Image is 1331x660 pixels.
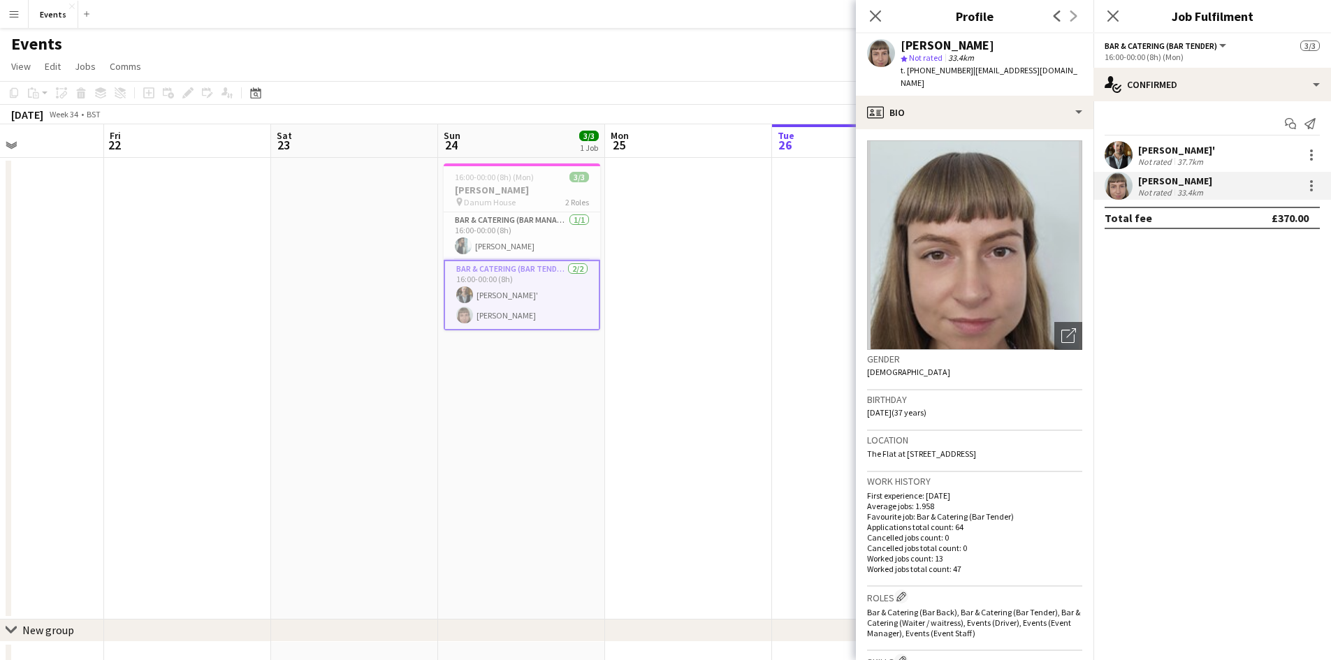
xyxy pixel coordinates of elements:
div: Not rated [1138,156,1174,167]
div: Open photos pop-in [1054,322,1082,350]
a: View [6,57,36,75]
span: 2 Roles [565,197,589,207]
span: | [EMAIL_ADDRESS][DOMAIN_NAME] [901,65,1077,88]
div: 33.4km [1174,187,1206,198]
span: Mon [611,129,629,142]
span: 23 [275,137,292,153]
h3: [PERSON_NAME] [444,184,600,196]
div: 16:00-00:00 (8h) (Mon) [1105,52,1320,62]
span: Comms [110,60,141,73]
p: Cancelled jobs total count: 0 [867,543,1082,553]
span: 33.4km [945,52,977,63]
div: Not rated [1138,187,1174,198]
span: 3/3 [579,131,599,141]
h3: Roles [867,589,1082,604]
h3: Birthday [867,393,1082,406]
img: Crew avatar or photo [867,140,1082,350]
p: First experience: [DATE] [867,490,1082,501]
div: Total fee [1105,211,1152,225]
span: View [11,60,31,73]
div: [PERSON_NAME] [1138,175,1212,187]
button: Bar & Catering (Bar Tender) [1105,41,1228,51]
span: Sun [444,129,460,142]
span: 24 [442,137,460,153]
div: [DATE] [11,108,43,122]
p: Cancelled jobs count: 0 [867,532,1082,543]
app-job-card: 16:00-00:00 (8h) (Mon)3/3[PERSON_NAME] Danum House2 RolesBar & Catering (Bar Manager)1/116:00-00:... [444,163,600,330]
span: Danum House [464,197,516,207]
div: Bio [856,96,1093,129]
h3: Job Fulfilment [1093,7,1331,25]
span: 16:00-00:00 (8h) (Mon) [455,172,534,182]
p: Worked jobs total count: 47 [867,564,1082,574]
p: Average jobs: 1.958 [867,501,1082,511]
span: Bar & Catering (Bar Tender) [1105,41,1217,51]
div: 1 Job [580,142,598,153]
div: [PERSON_NAME] [901,39,994,52]
a: Comms [104,57,147,75]
span: 3/3 [1300,41,1320,51]
span: 25 [609,137,629,153]
span: Week 34 [46,109,81,119]
span: 22 [108,137,121,153]
a: Jobs [69,57,101,75]
span: t. [PHONE_NUMBER] [901,65,973,75]
h3: Location [867,434,1082,446]
app-card-role: Bar & Catering (Bar Manager)1/116:00-00:00 (8h)[PERSON_NAME] [444,212,600,260]
span: The Flat at [STREET_ADDRESS] [867,448,976,459]
div: £370.00 [1272,211,1309,225]
div: New group [22,623,74,637]
span: 3/3 [569,172,589,182]
span: Edit [45,60,61,73]
span: [DATE] (37 years) [867,407,926,418]
span: Bar & Catering (Bar Back), Bar & Catering (Bar Tender), Bar & Catering (Waiter / waitress), Event... [867,607,1080,638]
a: Edit [39,57,66,75]
div: [PERSON_NAME]' [1138,144,1215,156]
h3: Work history [867,475,1082,487]
span: Fri [110,129,121,142]
span: [DEMOGRAPHIC_DATA] [867,367,950,377]
span: Tue [778,129,794,142]
div: 37.7km [1174,156,1206,167]
span: Not rated [909,52,943,63]
app-card-role: Bar & Catering (Bar Tender)2/216:00-00:00 (8h)[PERSON_NAME]'[PERSON_NAME] [444,260,600,330]
h1: Events [11,34,62,54]
span: 26 [776,137,794,153]
span: Sat [277,129,292,142]
p: Applications total count: 64 [867,522,1082,532]
div: Confirmed [1093,68,1331,101]
p: Favourite job: Bar & Catering (Bar Tender) [867,511,1082,522]
button: Events [29,1,78,28]
h3: Profile [856,7,1093,25]
div: BST [87,109,101,119]
h3: Gender [867,353,1082,365]
span: Jobs [75,60,96,73]
p: Worked jobs count: 13 [867,553,1082,564]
